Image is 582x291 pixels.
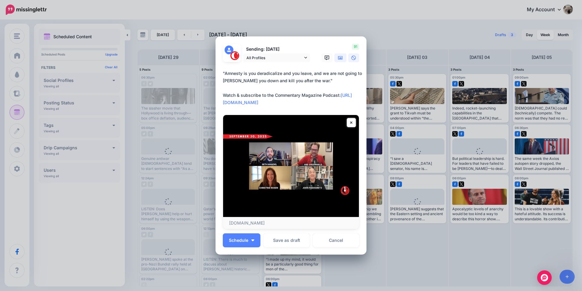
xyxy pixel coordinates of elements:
img: 291864331_468958885230530_187971914351797662_n-bsa127305.png [230,51,239,60]
p: [DOMAIN_NAME] [229,220,353,226]
button: Save as draft [263,233,310,247]
a: Cancel [313,233,359,247]
span: All Profiles [246,55,303,61]
div: "Amnesty is you deradicalize and you leave, and we are not going to [PERSON_NAME] you down and ki... [223,70,362,106]
p: Sending: [DATE] [243,46,310,53]
a: All Profiles [243,53,310,62]
div: Open Intercom Messenger [537,270,552,285]
img: user_default_image.png [225,46,233,54]
span: 91 [352,44,359,50]
mark: [URL][DOMAIN_NAME] [223,93,352,105]
button: Schedule [223,233,260,247]
span: Schedule [229,238,248,242]
img: arrow-down-white.png [251,239,254,241]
